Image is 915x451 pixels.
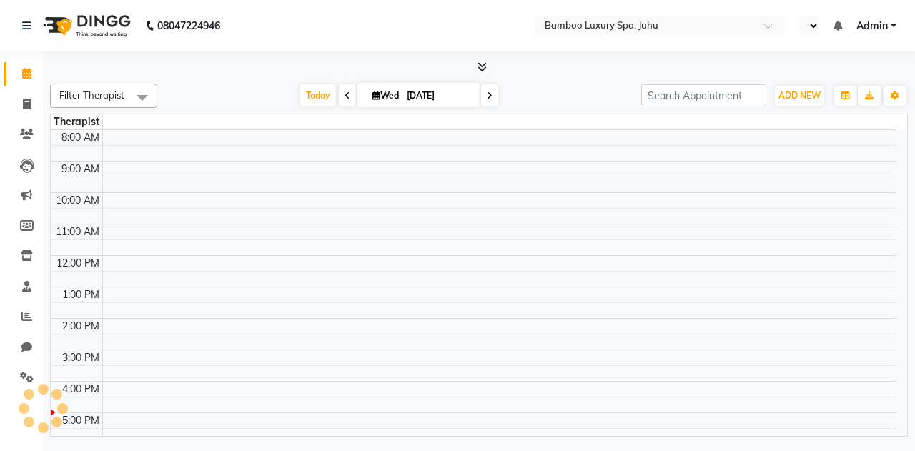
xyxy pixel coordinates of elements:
img: logo [36,6,134,46]
div: 3:00 PM [59,350,102,365]
b: 08047224946 [157,6,220,46]
div: 1:00 PM [59,287,102,302]
div: 10:00 AM [53,193,102,208]
div: 8:00 AM [59,130,102,145]
div: Therapist [51,114,102,129]
div: 5:00 PM [59,413,102,428]
span: Admin [856,19,888,34]
span: Wed [369,90,402,101]
div: 11:00 AM [53,224,102,239]
span: ADD NEW [778,90,821,101]
div: 2:00 PM [59,319,102,334]
span: Filter Therapist [59,89,124,101]
button: ADD NEW [775,86,824,106]
div: 12:00 PM [54,256,102,271]
span: Today [300,84,336,106]
div: 4:00 PM [59,382,102,397]
input: Search Appointment [641,84,766,106]
div: 9:00 AM [59,162,102,177]
input: 2025-09-03 [402,85,474,106]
